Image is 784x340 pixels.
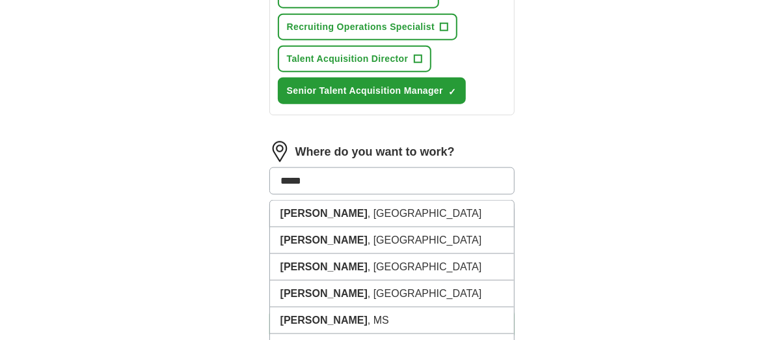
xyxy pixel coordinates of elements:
img: location.png [269,141,290,162]
label: Where do you want to work? [295,143,455,161]
strong: [PERSON_NAME] [280,208,368,219]
strong: [PERSON_NAME] [280,261,368,272]
strong: [PERSON_NAME] [280,315,368,326]
span: Senior Talent Acquisition Manager [287,84,443,98]
li: , MS [270,307,515,334]
span: Recruiting Operations Specialist [287,20,435,34]
strong: [PERSON_NAME] [280,234,368,246]
button: Recruiting Operations Specialist [278,14,457,40]
span: Talent Acquisition Director [287,52,409,66]
li: , [GEOGRAPHIC_DATA] [270,201,515,227]
li: , [GEOGRAPHIC_DATA] [270,281,515,307]
button: Talent Acquisition Director [278,46,431,72]
li: , [GEOGRAPHIC_DATA] [270,254,515,281]
button: Senior Talent Acquisition Manager✓ [278,78,466,104]
li: , [GEOGRAPHIC_DATA] [270,227,515,254]
strong: [PERSON_NAME] [280,288,368,299]
span: ✓ [448,87,456,97]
